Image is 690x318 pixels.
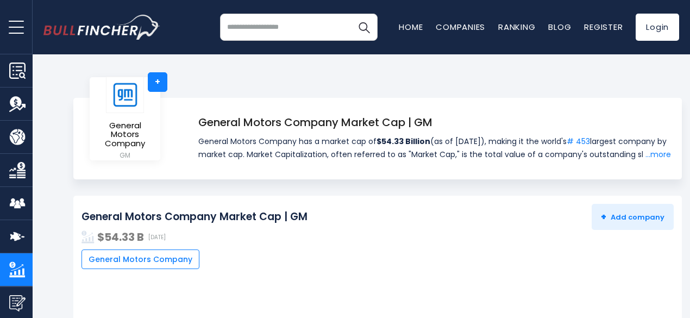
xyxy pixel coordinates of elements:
span: General Motors Company [89,254,192,264]
button: +Add company [592,204,674,230]
span: Add company [601,212,664,222]
a: General Motors Company GM [98,76,152,162]
a: Login [636,14,679,41]
a: ...more [643,148,671,161]
button: Search [350,14,378,41]
span: General Motors Company [98,121,152,148]
a: Go to homepage [43,15,160,40]
img: logo [106,77,144,113]
strong: $54.33 B [97,229,144,245]
strong: $54.33 Billion [377,136,430,147]
a: + [148,72,167,92]
h2: General Motors Company Market Cap | GM [81,210,308,224]
h1: General Motors Company Market Cap | GM [198,114,671,130]
span: General Motors Company has a market cap of (as of [DATE]), making it the world's largest company ... [198,135,671,161]
img: bullfincher logo [43,15,160,40]
strong: + [601,210,606,223]
a: Companies [436,21,485,33]
a: Blog [548,21,571,33]
a: Home [399,21,423,33]
a: # 453 [567,136,590,147]
img: addasd [81,230,95,244]
a: Ranking [498,21,535,33]
span: [DATE] [148,234,166,241]
small: GM [98,151,152,160]
a: Register [584,21,623,33]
